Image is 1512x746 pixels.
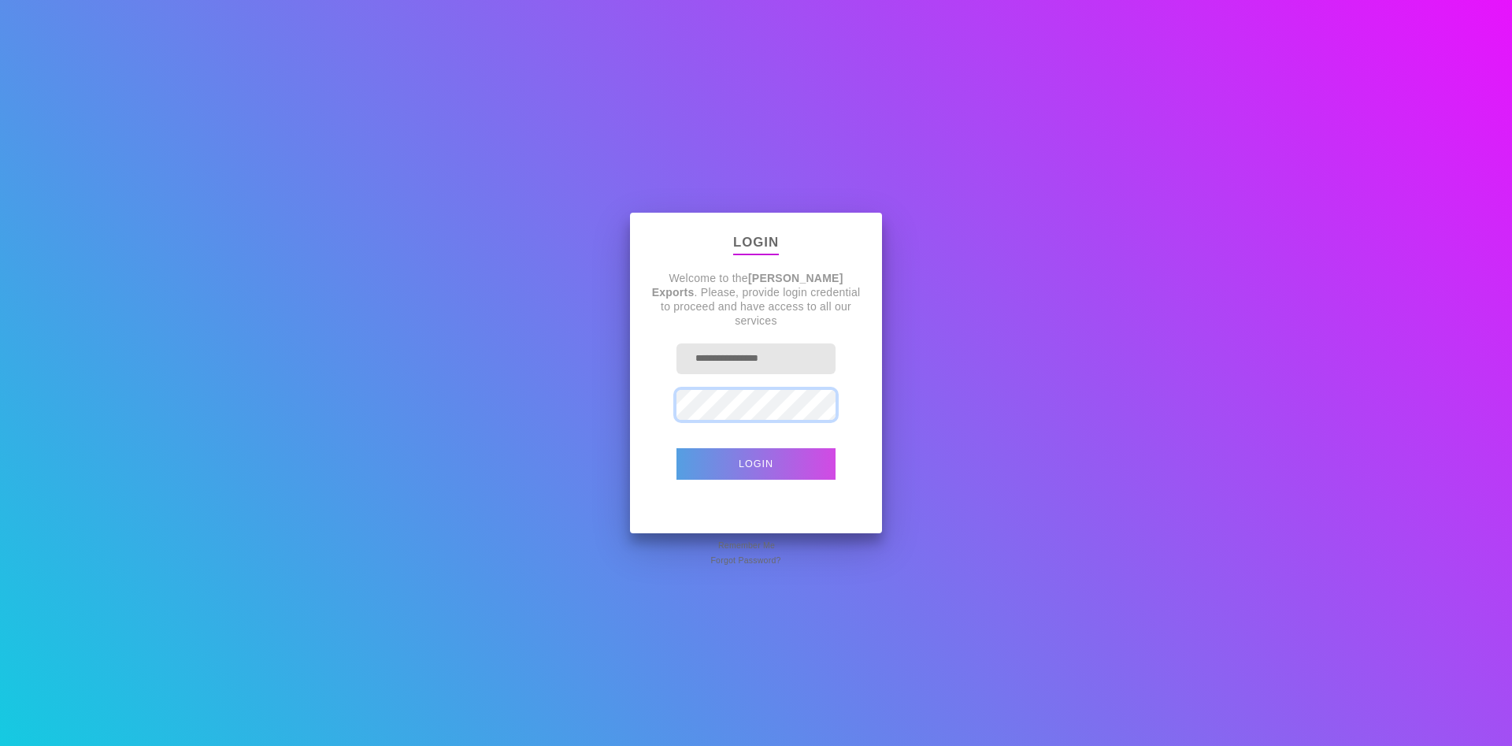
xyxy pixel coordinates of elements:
strong: [PERSON_NAME] Exports [652,272,843,299]
span: Remember Me [718,537,775,553]
p: Welcome to the . Please, provide login credential to proceed and have access to all our services [649,271,863,328]
button: Login [676,448,836,480]
p: Login [733,232,779,255]
span: Forgot Password? [710,552,780,568]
